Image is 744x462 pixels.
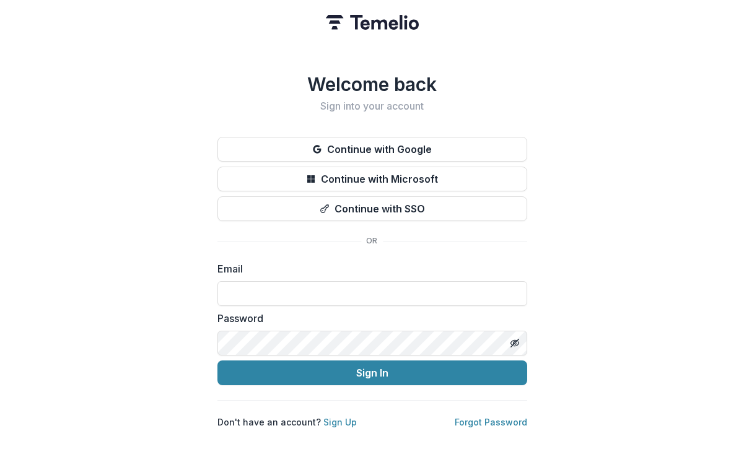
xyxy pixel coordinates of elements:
[217,311,520,326] label: Password
[217,196,527,221] button: Continue with SSO
[505,333,525,353] button: Toggle password visibility
[217,360,527,385] button: Sign In
[217,261,520,276] label: Email
[217,100,527,112] h2: Sign into your account
[217,73,527,95] h1: Welcome back
[455,417,527,427] a: Forgot Password
[217,167,527,191] button: Continue with Microsoft
[217,416,357,429] p: Don't have an account?
[323,417,357,427] a: Sign Up
[217,137,527,162] button: Continue with Google
[326,15,419,30] img: Temelio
